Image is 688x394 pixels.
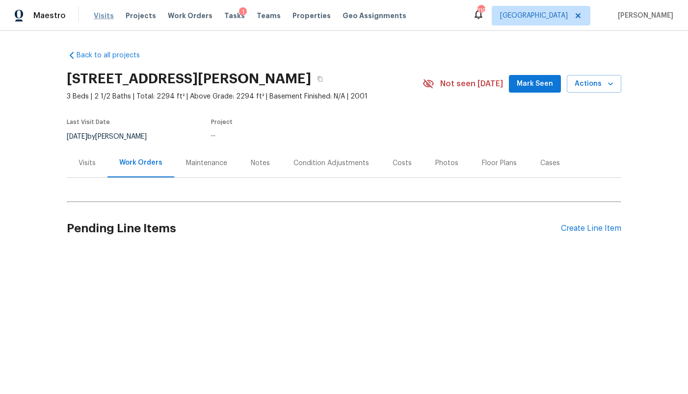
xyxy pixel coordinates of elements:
[614,11,673,21] span: [PERSON_NAME]
[561,224,621,233] div: Create Line Item
[33,11,66,21] span: Maestro
[67,119,110,125] span: Last Visit Date
[67,50,161,60] a: Back to all projects
[575,78,613,90] span: Actions
[67,74,311,84] h2: [STREET_ADDRESS][PERSON_NAME]
[239,7,247,17] div: 1
[79,158,96,168] div: Visits
[293,158,369,168] div: Condition Adjustments
[343,11,406,21] span: Geo Assignments
[393,158,412,168] div: Costs
[94,11,114,21] span: Visits
[500,11,568,21] span: [GEOGRAPHIC_DATA]
[440,79,503,89] span: Not seen [DATE]
[186,158,227,168] div: Maintenance
[257,11,281,21] span: Teams
[168,11,212,21] span: Work Orders
[67,92,423,101] span: 3 Beds | 2 1/2 Baths | Total: 2294 ft² | Above Grade: 2294 ft² | Basement Finished: N/A | 2001
[211,119,233,125] span: Project
[292,11,331,21] span: Properties
[67,131,159,143] div: by [PERSON_NAME]
[251,158,270,168] div: Notes
[211,131,399,138] div: ...
[567,75,621,93] button: Actions
[311,70,329,88] button: Copy Address
[435,158,458,168] div: Photos
[126,11,156,21] span: Projects
[224,12,245,19] span: Tasks
[67,206,561,251] h2: Pending Line Items
[509,75,561,93] button: Mark Seen
[540,158,560,168] div: Cases
[119,158,162,168] div: Work Orders
[482,158,517,168] div: Floor Plans
[517,78,553,90] span: Mark Seen
[477,6,484,16] div: 110
[67,133,87,140] span: [DATE]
